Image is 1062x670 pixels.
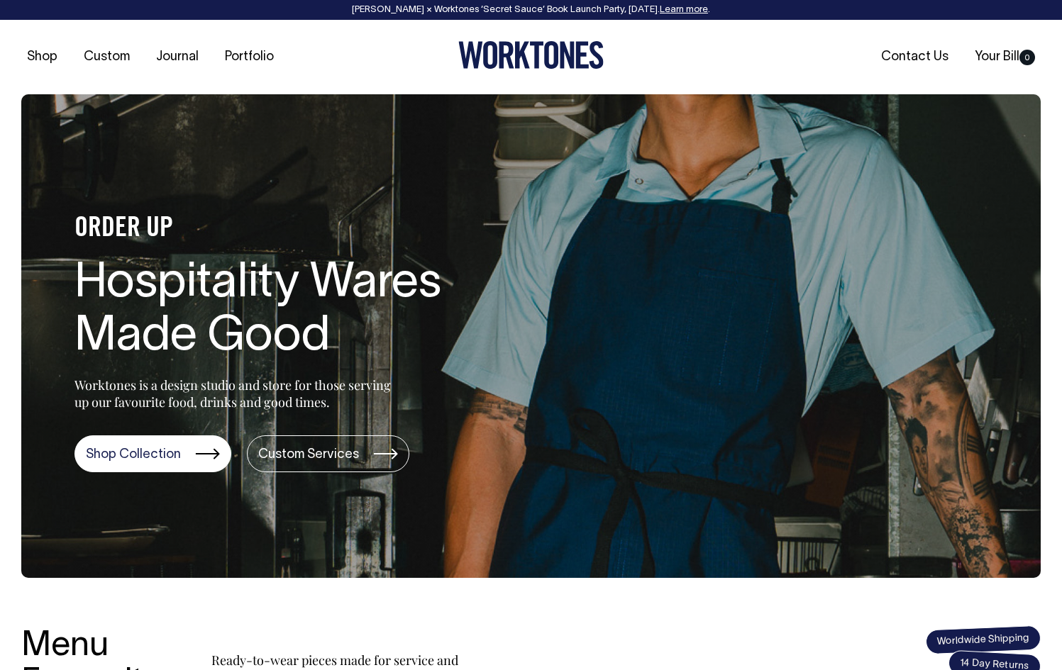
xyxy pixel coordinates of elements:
[969,45,1041,69] a: Your Bill0
[78,45,135,69] a: Custom
[247,435,409,472] a: Custom Services
[660,6,708,14] a: Learn more
[925,625,1041,655] span: Worldwide Shipping
[875,45,954,69] a: Contact Us
[1019,50,1035,65] span: 0
[74,376,397,411] p: Worktones is a design studio and store for those serving up our favourite food, drinks and good t...
[150,45,204,69] a: Journal
[219,45,280,69] a: Portfolio
[74,435,231,472] a: Shop Collection
[74,258,529,364] h1: Hospitality Wares Made Good
[21,45,63,69] a: Shop
[14,5,1048,15] div: [PERSON_NAME] × Worktones ‘Secret Sauce’ Book Launch Party, [DATE]. .
[74,214,529,244] h4: ORDER UP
